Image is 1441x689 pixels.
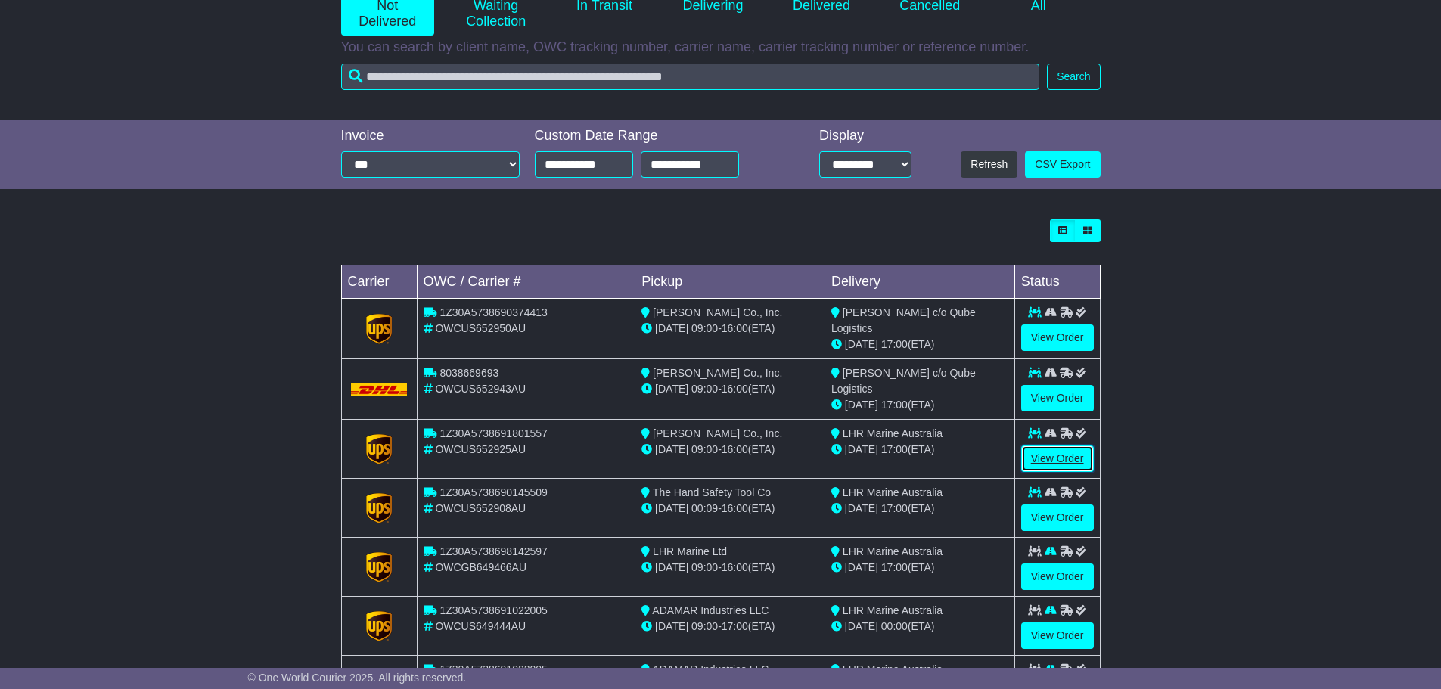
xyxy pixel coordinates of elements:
[439,367,498,379] span: 8038669693
[417,265,635,299] td: OWC / Carrier #
[641,501,818,517] div: - (ETA)
[691,620,718,632] span: 09:00
[351,383,408,396] img: DHL.png
[439,545,547,557] span: 1Z30A5738698142597
[881,443,908,455] span: 17:00
[691,322,718,334] span: 09:00
[653,306,782,318] span: [PERSON_NAME] Co., Inc.
[635,265,825,299] td: Pickup
[1025,151,1100,178] a: CSV Export
[691,443,718,455] span: 09:00
[881,561,908,573] span: 17:00
[961,151,1017,178] button: Refresh
[1021,563,1094,590] a: View Order
[845,620,878,632] span: [DATE]
[341,128,520,144] div: Invoice
[653,367,782,379] span: [PERSON_NAME] Co., Inc.
[248,672,467,684] span: © One World Courier 2025. All rights reserved.
[722,561,748,573] span: 16:00
[843,427,943,439] span: LHR Marine Australia
[341,39,1101,56] p: You can search by client name, OWC tracking number, carrier name, carrier tracking number or refe...
[881,502,908,514] span: 17:00
[435,443,526,455] span: OWCUS652925AU
[655,561,688,573] span: [DATE]
[845,443,878,455] span: [DATE]
[845,338,878,350] span: [DATE]
[845,561,878,573] span: [DATE]
[641,560,818,576] div: - (ETA)
[439,663,547,675] span: 1Z30A5738691022005
[691,383,718,395] span: 09:00
[722,322,748,334] span: 16:00
[641,619,818,635] div: - (ETA)
[1021,504,1094,531] a: View Order
[366,552,392,582] img: GetCarrierServiceLogo
[641,321,818,337] div: - (ETA)
[366,314,392,344] img: GetCarrierServiceLogo
[831,337,1008,352] div: (ETA)
[843,545,943,557] span: LHR Marine Australia
[653,486,771,498] span: The Hand Safety Tool Co
[831,442,1008,458] div: (ETA)
[881,338,908,350] span: 17:00
[825,265,1014,299] td: Delivery
[652,604,769,616] span: ADAMAR Industries LLC
[655,383,688,395] span: [DATE]
[881,399,908,411] span: 17:00
[831,619,1008,635] div: (ETA)
[641,381,818,397] div: - (ETA)
[722,443,748,455] span: 16:00
[722,620,748,632] span: 17:00
[435,620,526,632] span: OWCUS649444AU
[439,306,547,318] span: 1Z30A5738690374413
[1021,445,1094,472] a: View Order
[843,604,943,616] span: LHR Marine Australia
[831,367,976,395] span: [PERSON_NAME] c/o Qube Logistics
[439,604,547,616] span: 1Z30A5738691022005
[831,397,1008,413] div: (ETA)
[653,545,727,557] span: LHR Marine Ltd
[366,434,392,464] img: GetCarrierServiceLogo
[439,427,547,439] span: 1Z30A5738691801557
[655,443,688,455] span: [DATE]
[1014,265,1100,299] td: Status
[653,427,782,439] span: [PERSON_NAME] Co., Inc.
[366,611,392,641] img: GetCarrierServiceLogo
[845,399,878,411] span: [DATE]
[655,502,688,514] span: [DATE]
[831,306,976,334] span: [PERSON_NAME] c/o Qube Logistics
[831,501,1008,517] div: (ETA)
[691,561,718,573] span: 09:00
[843,486,943,498] span: LHR Marine Australia
[831,560,1008,576] div: (ETA)
[435,502,526,514] span: OWCUS652908AU
[641,442,818,458] div: - (ETA)
[881,620,908,632] span: 00:00
[1047,64,1100,90] button: Search
[535,128,778,144] div: Custom Date Range
[819,128,911,144] div: Display
[435,561,526,573] span: OWCGB649466AU
[1021,385,1094,411] a: View Order
[1021,622,1094,649] a: View Order
[843,663,943,675] span: LHR Marine Australia
[435,322,526,334] span: OWCUS652950AU
[435,383,526,395] span: OWCUS652943AU
[439,486,547,498] span: 1Z30A5738690145509
[691,502,718,514] span: 00:09
[652,663,769,675] span: ADAMAR Industries LLC
[655,620,688,632] span: [DATE]
[1021,324,1094,351] a: View Order
[655,322,688,334] span: [DATE]
[341,265,417,299] td: Carrier
[845,502,878,514] span: [DATE]
[722,502,748,514] span: 16:00
[722,383,748,395] span: 16:00
[366,493,392,523] img: GetCarrierServiceLogo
